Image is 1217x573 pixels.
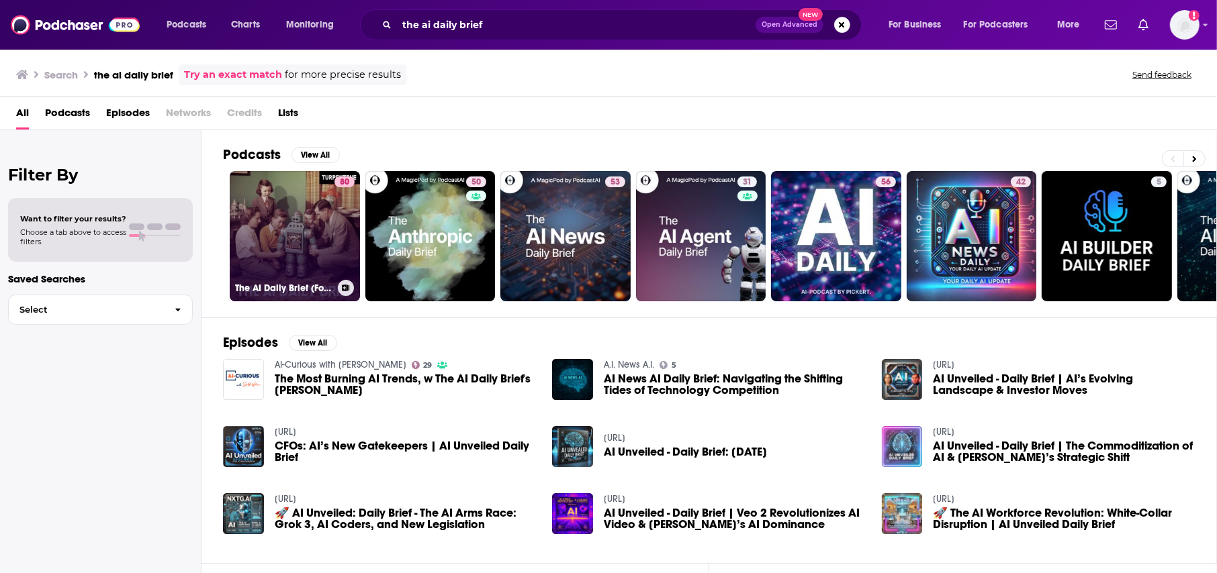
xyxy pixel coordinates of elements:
a: 🚀 The AI Workforce Revolution: White-Collar Disruption | AI Unveiled Daily Brief [933,507,1195,530]
img: AI Unveiled - Daily Brief | AI’s Evolving Landscape & Investor Moves [882,359,923,400]
a: AI-Curious with Jeff Wilser [275,359,406,370]
span: Podcasts [167,15,206,34]
button: Open AdvancedNew [756,17,823,33]
button: Show profile menu [1170,10,1200,40]
a: NxtG.ai [275,493,296,505]
a: AI News AI Daily Brief: Navigating the Shifting Tides of Technology Competition [604,373,866,396]
a: Try an exact match [184,67,282,83]
h3: The AI Daily Brief (Formerly The AI Breakdown): Artificial Intelligence News and Analysis [235,282,332,294]
a: AI Unveiled - Daily Brief: February 6th 2025 [604,446,767,458]
a: Show notifications dropdown [1133,13,1154,36]
a: NxtG.ai [604,493,625,505]
svg: Add a profile image [1189,10,1200,21]
a: NxtG.ai [933,359,954,370]
h2: Podcasts [223,146,281,163]
a: 56 [876,176,896,187]
a: AI Unveiled - Daily Brief | Veo 2 Revolutionizes AI Video & Alibaba’s AI Dominance [604,507,866,530]
span: for more precise results [285,67,401,83]
span: 56 [881,176,891,189]
button: Select [8,295,193,325]
span: The Most Burning AI Trends, w The AI Daily Brief's [PERSON_NAME] [275,373,537,396]
a: EpisodesView All [223,334,337,351]
img: 🚀 AI Unveiled: Daily Brief - The AI Arms Race: Grok 3, AI Coders, and New Legislation [223,493,264,534]
span: 29 [423,362,432,368]
a: 5 [1042,171,1172,301]
span: 42 [1016,176,1026,189]
img: AI Unveiled - Daily Brief | The Commoditization of AI & Anthropic’s Strategic Shift [882,426,923,467]
span: Charts [231,15,260,34]
a: 80The AI Daily Brief (Formerly The AI Breakdown): Artificial Intelligence News and Analysis [230,171,360,301]
img: CFOs: AI’s New Gatekeepers | AI Unveiled Daily Brief [223,426,264,467]
a: NxtG.ai [933,493,954,505]
a: Lists [278,102,298,129]
a: 50 [466,176,486,187]
a: NxtG.ai [933,426,954,437]
span: AI Unveiled - Daily Brief | The Commoditization of AI & [PERSON_NAME]’s Strategic Shift [933,440,1195,463]
a: 42 [907,171,1037,301]
span: More [1057,15,1080,34]
img: User Profile [1170,10,1200,40]
a: 5 [660,361,676,369]
a: The Most Burning AI Trends, w The AI Daily Brief's Nathaniel Whittemore [275,373,537,396]
a: 31 [636,171,766,301]
span: 31 [743,176,752,189]
a: 31 [737,176,757,187]
a: AI Unveiled - Daily Brief | Veo 2 Revolutionizes AI Video & Alibaba’s AI Dominance [552,493,593,534]
img: AI Unveiled - Daily Brief: February 6th 2025 [552,426,593,467]
span: AI Unveiled - Daily Brief: [DATE] [604,446,767,458]
h3: the ai daily brief [94,68,173,81]
a: NxtG.ai [275,426,296,437]
span: Want to filter your results? [20,214,126,223]
a: Charts [222,14,268,36]
a: AI Unveiled - Daily Brief | The Commoditization of AI & Anthropic’s Strategic Shift [933,440,1195,463]
h3: Search [44,68,78,81]
button: open menu [277,14,351,36]
a: NxtG.ai [604,432,625,444]
span: Choose a tab above to access filters. [20,227,126,246]
a: 5 [1151,176,1167,187]
img: Podchaser - Follow, Share and Rate Podcasts [11,12,140,38]
input: Search podcasts, credits, & more... [397,14,756,36]
a: 80 [334,176,355,187]
span: Select [9,305,164,314]
button: open menu [955,14,1048,36]
span: For Business [889,15,942,34]
button: View All [289,335,337,351]
a: AI Unveiled - Daily Brief | AI’s Evolving Landscape & Investor Moves [933,373,1195,396]
button: Send feedback [1128,69,1196,81]
span: 80 [340,176,349,189]
span: Open Advanced [762,21,817,28]
h2: Filter By [8,165,193,185]
span: 🚀 AI Unveiled: Daily Brief - The AI Arms Race: Grok 3, AI Coders, and New Legislation [275,507,537,530]
img: 🚀 The AI Workforce Revolution: White-Collar Disruption | AI Unveiled Daily Brief [882,493,923,534]
img: The Most Burning AI Trends, w The AI Daily Brief's Nathaniel Whittemore [223,359,264,400]
a: Podcasts [45,102,90,129]
a: Show notifications dropdown [1099,13,1122,36]
a: 42 [1011,176,1031,187]
a: 53 [500,171,631,301]
span: Monitoring [286,15,334,34]
span: Logged in as aclevenger [1170,10,1200,40]
span: 50 [471,176,481,189]
p: Saved Searches [8,272,193,285]
span: For Podcasters [964,15,1028,34]
a: All [16,102,29,129]
a: Episodes [106,102,150,129]
span: 53 [611,176,620,189]
img: AI News AI Daily Brief: Navigating the Shifting Tides of Technology Competition [552,359,593,400]
button: open menu [879,14,958,36]
span: 5 [672,362,676,368]
button: View All [291,147,340,163]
